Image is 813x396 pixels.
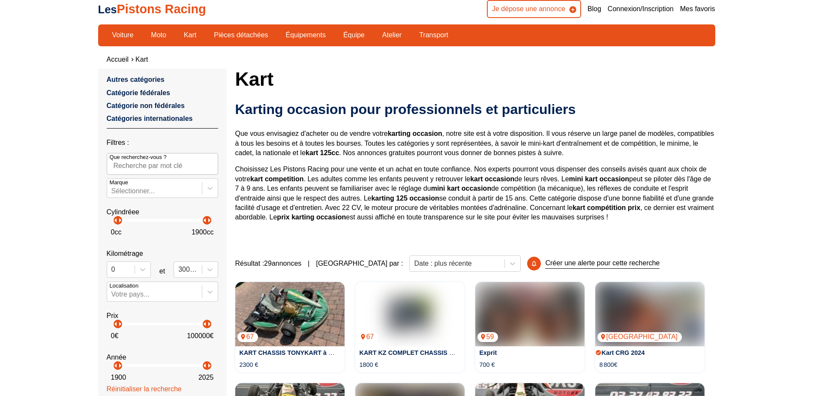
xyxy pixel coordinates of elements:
[308,259,309,268] span: |
[680,4,715,14] a: Mes favoris
[178,266,180,273] input: 300000
[477,332,498,342] p: 59
[107,207,218,217] p: Cylindréee
[107,153,218,174] input: Que recherchez-vous ?
[355,282,465,346] a: KART KZ COMPLET CHASSIS HAASE + MOTEUR PAVESI67
[200,319,210,329] p: arrow_left
[569,175,630,183] strong: mini kart occasion
[306,149,339,156] strong: kart 125cc
[200,215,210,225] p: arrow_left
[107,76,165,83] a: Autres catégories
[316,259,403,268] p: [GEOGRAPHIC_DATA] par :
[602,349,645,356] a: Kart CRG 2024
[431,185,492,192] strong: mini kart occasion
[110,282,139,290] p: Localisation
[198,373,214,382] p: 2025
[235,282,345,346] img: KART CHASSIS TONYKART à MOTEUR IAME X30
[608,4,674,14] a: Connexion/Inscription
[204,360,214,371] p: arrow_right
[595,282,705,346] a: Kart CRG 2024[GEOGRAPHIC_DATA]
[98,3,117,15] span: Les
[178,28,202,42] a: Kart
[240,360,258,369] p: 2300 €
[115,360,125,371] p: arrow_right
[110,179,128,186] p: Marque
[187,331,213,341] p: 100000 €
[480,349,497,356] a: Exprit
[360,349,558,356] a: KART KZ COMPLET CHASSIS [PERSON_NAME] + MOTEUR PAVESI
[111,215,121,225] p: arrow_left
[355,282,465,346] img: KART KZ COMPLET CHASSIS HAASE + MOTEUR PAVESI
[480,360,495,369] p: 700 €
[597,332,682,342] p: [GEOGRAPHIC_DATA]
[107,89,171,96] a: Catégorie fédérales
[111,266,113,273] input: 0
[98,2,206,16] a: LesPistons Racing
[470,175,514,183] strong: kart occasion
[111,319,121,329] p: arrow_left
[192,228,214,237] p: 1900 cc
[111,291,113,298] input: Votre pays...
[277,213,346,221] strong: prix karting occasion
[338,28,370,42] a: Équipe
[107,311,218,321] p: Prix
[111,228,122,237] p: 0 cc
[107,249,218,258] p: Kilométrage
[200,360,210,371] p: arrow_left
[145,28,172,42] a: Moto
[573,204,640,211] strong: kart compétition prix
[545,258,660,268] p: Créer une alerte pour cette recherche
[360,360,378,369] p: 1800 €
[107,102,185,109] a: Catégorie non fédérales
[377,28,407,42] a: Atelier
[110,153,167,161] p: Que recherchez-vous ?
[595,282,705,346] img: Kart CRG 2024
[600,360,618,369] p: 8 800€
[107,353,218,362] p: Année
[240,349,385,356] a: KART CHASSIS TONYKART à MOTEUR IAME X30
[250,175,303,183] strong: kart competition
[235,259,302,268] span: Résultat : 29 annonces
[111,187,113,195] input: MarqueSélectionner...
[111,373,126,382] p: 1900
[235,165,715,222] p: Choisissez Les Pistons Racing pour une vente et un achat en toute confiance. Nos experts pourront...
[280,28,331,42] a: Équipements
[235,282,345,346] a: KART CHASSIS TONYKART à MOTEUR IAME X3067
[237,332,258,342] p: 67
[475,282,585,346] a: Exprit59
[371,195,439,202] strong: karting 125 occasion
[204,319,214,329] p: arrow_right
[111,360,121,371] p: arrow_left
[111,331,119,341] p: 0 €
[235,69,715,89] h1: Kart
[208,28,273,42] a: Pièces détachées
[135,56,148,63] a: Kart
[115,319,125,329] p: arrow_right
[235,101,715,118] h2: Karting occasion pour professionnels et particuliers
[388,130,442,137] strong: karting occasion
[414,28,454,42] a: Transport
[115,215,125,225] p: arrow_right
[235,129,715,158] p: Que vous envisagiez d'acheter ou de vendre votre , notre site est à votre disposition. Il vous ré...
[588,4,601,14] a: Blog
[107,385,182,393] a: Réinitialiser la recherche
[357,332,378,342] p: 67
[475,282,585,346] img: Exprit
[204,215,214,225] p: arrow_right
[107,138,218,147] p: Filtres :
[107,115,193,122] a: Catégories internationales
[159,267,165,276] p: et
[107,56,129,63] a: Accueil
[107,28,139,42] a: Voiture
